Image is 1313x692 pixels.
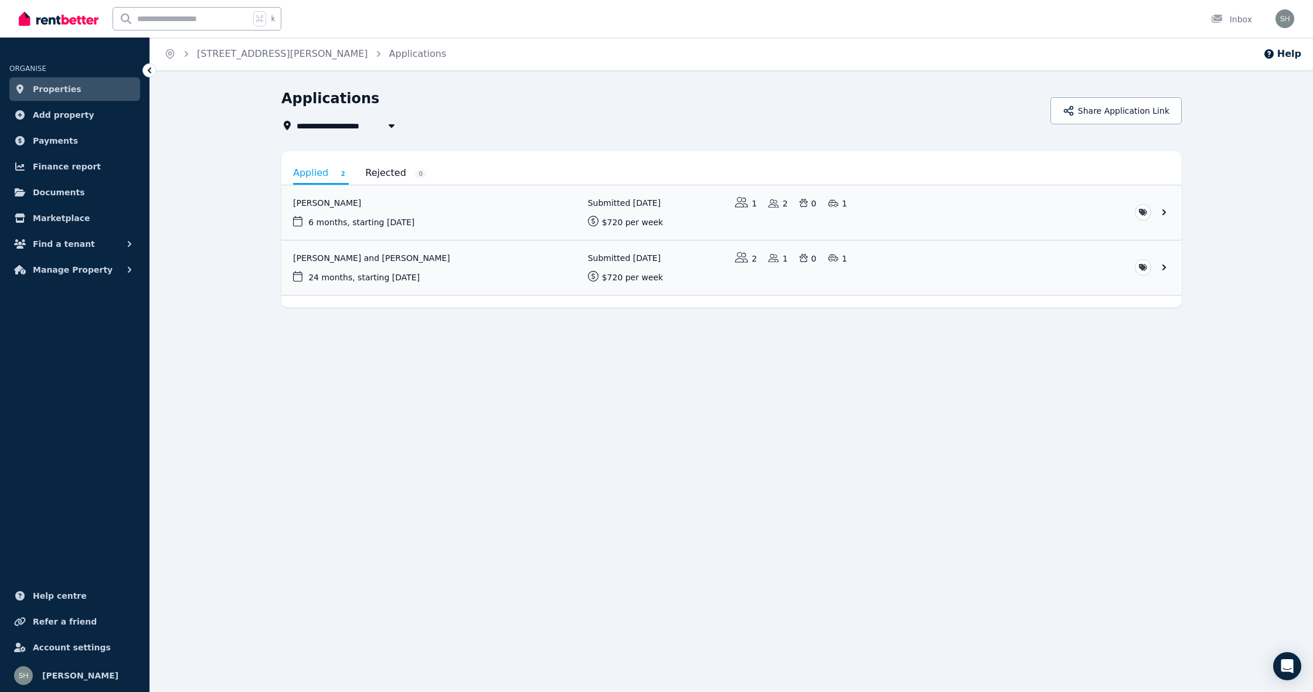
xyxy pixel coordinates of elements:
a: [STREET_ADDRESS][PERSON_NAME] [197,48,368,59]
button: Help [1263,47,1301,61]
button: Find a tenant [9,232,140,256]
span: Properties [33,82,81,96]
nav: Breadcrumb [150,38,460,70]
h1: Applications [281,89,379,108]
button: Manage Property [9,258,140,281]
span: [PERSON_NAME] [42,669,118,683]
span: k [271,14,275,23]
a: Applications [389,48,447,59]
span: Account settings [33,640,111,654]
div: Inbox [1211,13,1252,25]
a: Marketplace [9,206,140,230]
img: YI WANG [1275,9,1294,28]
a: Documents [9,181,140,204]
img: RentBetter [19,10,98,28]
span: Add property [33,108,94,122]
span: Documents [33,185,85,199]
span: Help centre [33,589,87,603]
a: Finance report [9,155,140,178]
a: View application: Melissa Caruana and Rhonda Symons [281,240,1182,295]
a: Add property [9,103,140,127]
button: Share Application Link [1050,97,1182,124]
span: ORGANISE [9,65,46,73]
a: Payments [9,129,140,152]
a: View application: Shruti Sharma [281,185,1182,240]
span: Marketplace [33,211,90,225]
span: Finance report [33,160,101,174]
a: Account settings [9,636,140,659]
span: Find a tenant [33,237,95,251]
a: Properties [9,77,140,101]
span: Refer a friend [33,615,97,629]
span: 0 [415,169,427,178]
div: Open Intercom Messenger [1273,652,1301,680]
a: Applied [293,163,349,185]
a: Help centre [9,584,140,608]
a: Rejected [365,163,427,183]
span: Manage Property [33,263,113,277]
span: Payments [33,134,78,148]
img: YI WANG [14,666,33,685]
span: 2 [337,169,349,178]
a: Refer a friend [9,610,140,633]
